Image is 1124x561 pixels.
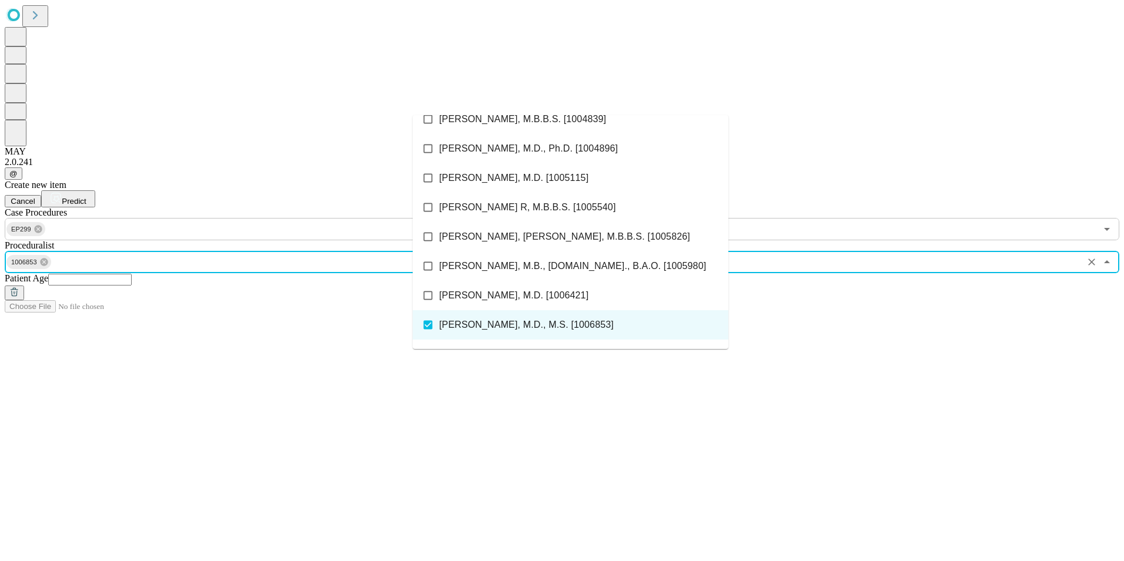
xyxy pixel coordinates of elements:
button: Predict [41,190,95,207]
span: Cancel [11,197,35,206]
button: Close [1099,254,1115,270]
button: Clear [1083,254,1100,270]
div: EP299 [6,222,45,236]
span: [PERSON_NAME], M.D., Ph.D. [1004896] [439,142,618,156]
span: EP299 [6,223,36,236]
span: [PERSON_NAME], M.D. [1006421] [439,288,588,303]
button: @ [5,167,22,180]
span: [PERSON_NAME], [PERSON_NAME], M.B.B.S. [1005826] [439,230,690,244]
span: Proceduralist [5,240,54,250]
button: Cancel [5,195,41,207]
span: @ [9,169,18,178]
div: 1006853 [6,255,51,269]
span: Predict [62,197,86,206]
span: [PERSON_NAME], M.B.B.S. [1004839] [439,112,606,126]
div: MAY [5,146,1119,157]
span: [PERSON_NAME], M.B., [DOMAIN_NAME]., B.A.O. [1005980] [439,259,706,273]
span: Del-[PERSON_NAME] [PERSON_NAME], M.D. [1007385] [439,347,687,361]
span: Patient Age [5,273,48,283]
span: [PERSON_NAME] R, M.B.B.S. [1005540] [439,200,615,214]
span: Create new item [5,180,66,190]
span: [PERSON_NAME], M.D. [1005115] [439,171,588,185]
span: [PERSON_NAME], M.D., M.S. [1006853] [439,318,614,332]
span: Scheduled Procedure [5,207,67,217]
span: 1006853 [6,256,42,269]
button: Open [1099,221,1115,237]
div: 2.0.241 [5,157,1119,167]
